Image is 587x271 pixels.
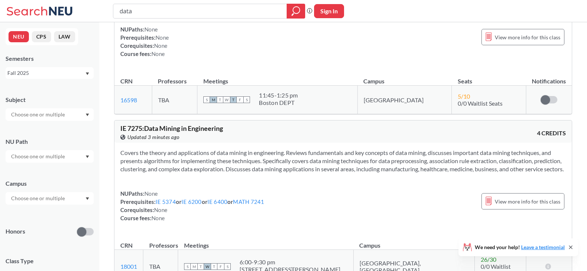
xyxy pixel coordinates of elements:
[7,152,70,161] input: Choose one or multiple
[152,86,197,114] td: TBA
[120,241,133,249] div: CRN
[154,206,167,213] span: None
[210,96,217,103] span: M
[178,234,354,250] th: Meetings
[120,77,133,85] div: CRN
[7,194,70,203] input: Choose one or multiple
[6,257,94,265] span: Class Type
[7,69,85,77] div: Fall 2025
[237,96,243,103] span: F
[152,70,197,86] th: Professors
[6,138,94,146] div: NU Path
[353,234,474,250] th: Campus
[156,34,169,41] span: None
[233,198,264,205] a: MATH 7241
[259,99,298,106] div: Boston DEPT
[119,5,281,17] input: Class, professor, course number, "phrase"
[526,234,572,250] th: Notifications
[521,244,565,250] a: Leave a testimonial
[120,149,566,173] section: Covers the theory and applications of data mining in engineering. Reviews fundamentals and key co...
[458,93,470,100] span: 5 / 10
[120,96,137,103] a: 16598
[6,108,94,121] div: Dropdown arrow
[6,192,94,205] div: Dropdown arrow
[452,70,526,86] th: Seats
[211,263,217,270] span: T
[127,133,180,141] span: Updated 3 minutes ago
[204,263,211,270] span: W
[154,42,167,49] span: None
[120,263,137,270] a: 18001
[86,113,89,116] svg: Dropdown arrow
[120,124,223,132] span: IE 7275 : Data Mining in Engineering
[203,96,210,103] span: S
[458,100,503,107] span: 0/0 Waitlist Seats
[287,4,305,19] div: magnifying glass
[495,33,560,42] span: View more info for this class
[314,4,344,18] button: Sign In
[6,96,94,104] div: Subject
[6,54,94,63] div: Semesters
[6,179,94,188] div: Campus
[7,110,70,119] input: Choose one or multiple
[291,6,300,16] svg: magnifying glass
[156,198,176,205] a: IE 5374
[243,96,250,103] span: S
[144,190,158,197] span: None
[357,70,451,86] th: Campus
[230,96,237,103] span: T
[197,70,357,86] th: Meetings
[143,234,178,250] th: Professors
[197,263,204,270] span: T
[184,263,191,270] span: S
[86,72,89,75] svg: Dropdown arrow
[207,198,228,205] a: IE 6400
[144,26,158,33] span: None
[6,150,94,163] div: Dropdown arrow
[259,92,298,99] div: 11:45 - 1:25 pm
[475,245,565,250] span: We need your help!
[357,86,451,114] td: [GEOGRAPHIC_DATA]
[120,189,264,222] div: NUPaths: Prerequisites: or or or Corequisites: Course fees:
[240,258,340,266] div: 6:00 - 9:30 pm
[120,25,169,58] div: NUPaths: Prerequisites: Corequisites: Course fees:
[151,215,165,221] span: None
[481,256,496,263] span: 26 / 30
[32,31,51,42] button: CPS
[224,263,231,270] span: S
[151,50,165,57] span: None
[191,263,197,270] span: M
[86,155,89,158] svg: Dropdown arrow
[181,198,202,205] a: IE 6200
[217,96,223,103] span: T
[9,31,29,42] button: NEU
[474,234,526,250] th: Seats
[495,197,560,206] span: View more info for this class
[526,70,572,86] th: Notifications
[537,129,566,137] span: 4 CREDITS
[217,263,224,270] span: F
[54,31,75,42] button: LAW
[6,227,25,236] p: Honors
[86,197,89,200] svg: Dropdown arrow
[223,96,230,103] span: W
[6,67,94,79] div: Fall 2025Dropdown arrow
